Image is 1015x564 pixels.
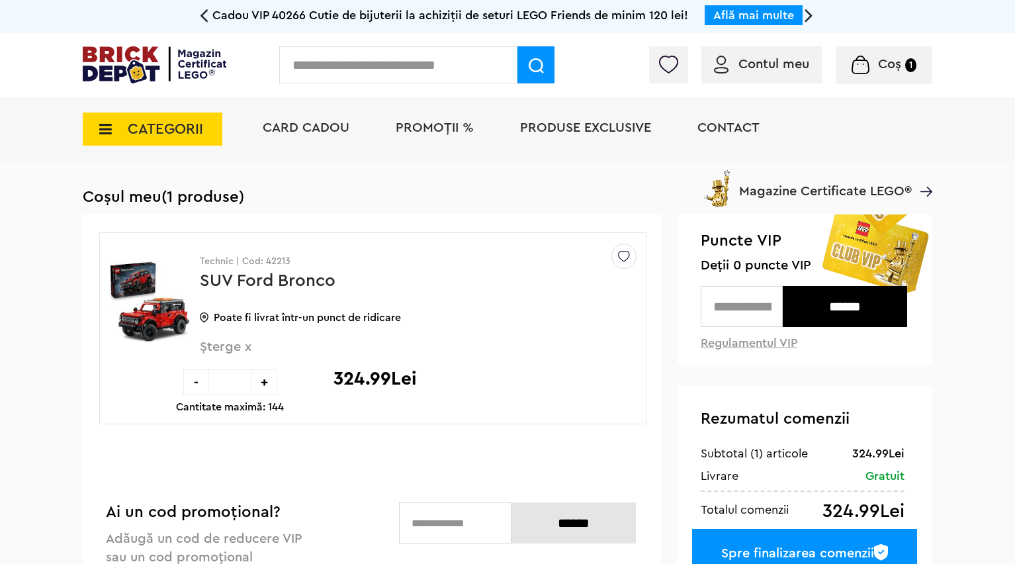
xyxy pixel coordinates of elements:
p: Cantitate maximă: 144 [176,402,284,412]
p: Technic | Cod: 42213 [200,257,626,266]
a: Card Cadou [263,121,349,134]
div: Subtotal (1) articole [701,446,808,461]
a: Regulamentul VIP [701,337,797,349]
div: Livrare [701,468,738,484]
div: - [183,369,209,395]
div: Totalul comenzii [701,502,789,518]
img: SUV Ford Bronco [109,252,191,351]
div: 324.99Lei [822,502,905,521]
span: Șterge x [200,340,593,369]
a: Află mai multe [713,9,794,21]
span: Coș [878,58,901,71]
span: Puncte VIP [701,231,910,252]
a: SUV Ford Bronco [200,272,335,289]
span: Cadou VIP 40266 Cutie de bijuterii la achiziții de seturi LEGO Friends de minim 120 lei! [212,9,688,21]
span: CATEGORII [128,122,203,136]
span: Ai un cod promoțional? [106,504,281,520]
span: Deții 0 puncte VIP [701,258,910,273]
div: + [251,369,277,395]
p: Poate fi livrat într-un punct de ridicare [200,312,626,323]
span: Rezumatul comenzii [701,411,850,427]
div: Gratuit [865,468,905,484]
h1: Coșul meu [83,188,932,207]
div: 324.99Lei [852,446,905,461]
a: Contul meu [714,58,809,71]
a: PROMOȚII % [396,121,474,134]
a: Produse exclusive [520,121,651,134]
p: 324.99Lei [333,369,417,388]
span: (1 produse) [161,189,244,205]
small: 1 [905,58,916,72]
a: Contact [697,121,760,134]
span: Adăugă un cod de reducere VIP sau un cod promoțional [106,532,302,564]
span: Contul meu [738,58,809,71]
